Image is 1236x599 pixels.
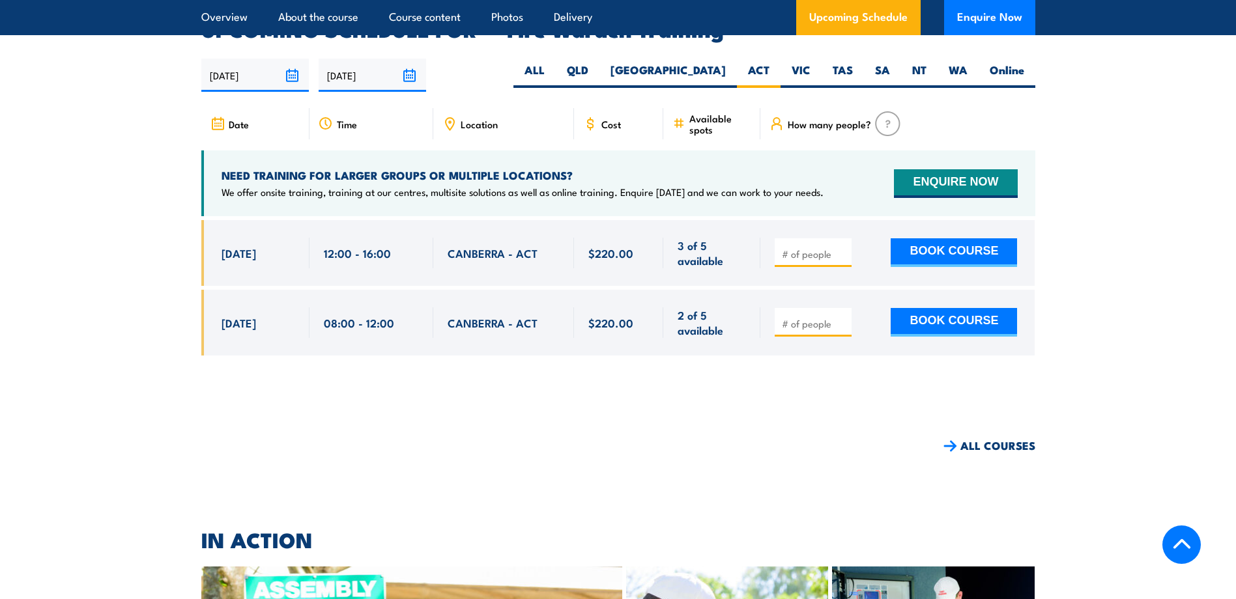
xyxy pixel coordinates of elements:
[689,113,751,135] span: Available spots
[222,315,256,330] span: [DATE]
[222,168,824,182] h4: NEED TRAINING FOR LARGER GROUPS OR MULTIPLE LOCATIONS?
[601,118,621,130] span: Cost
[588,315,633,330] span: $220.00
[222,245,256,260] span: [DATE]
[943,438,1035,453] a: ALL COURSES
[201,20,1035,38] h2: UPCOMING SCHEDULE FOR - "Fire Warden Training"
[324,315,394,330] span: 08:00 - 12:00
[461,118,498,130] span: Location
[324,245,391,260] span: 12:00 - 16:00
[556,63,599,88] label: QLD
[737,63,781,88] label: ACT
[337,118,357,130] span: Time
[782,247,847,260] input: # of people
[678,307,746,338] span: 2 of 5 available
[891,308,1017,337] button: BOOK COURSE
[782,317,847,330] input: # of people
[901,63,938,88] label: NT
[891,238,1017,267] button: BOOK COURSE
[979,63,1035,88] label: Online
[222,186,824,199] p: We offer onsite training, training at our centres, multisite solutions as well as online training...
[788,118,871,130] span: How many people?
[201,59,309,92] input: From date
[319,59,426,92] input: To date
[894,169,1017,198] button: ENQUIRE NOW
[678,238,746,268] span: 3 of 5 available
[201,530,1035,548] h2: IN ACTION
[781,63,822,88] label: VIC
[864,63,901,88] label: SA
[822,63,864,88] label: TAS
[229,118,249,130] span: Date
[448,315,538,330] span: CANBERRA - ACT
[513,63,556,88] label: ALL
[448,245,538,260] span: CANBERRA - ACT
[938,63,979,88] label: WA
[599,63,737,88] label: [GEOGRAPHIC_DATA]
[588,245,633,260] span: $220.00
